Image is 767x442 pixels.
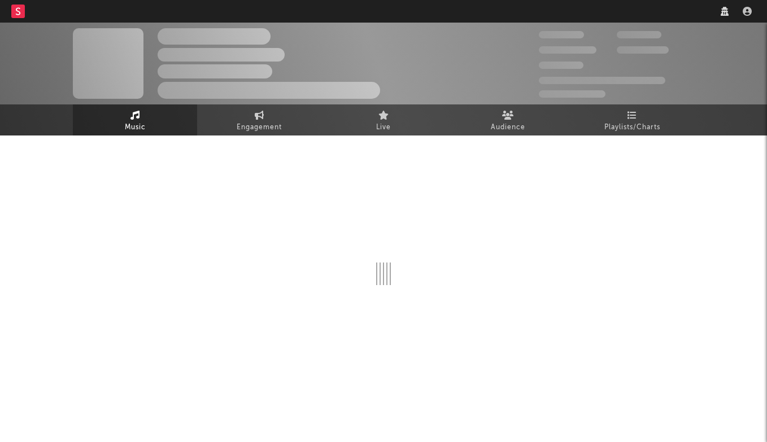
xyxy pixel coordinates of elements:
a: Engagement [197,104,321,135]
a: Playlists/Charts [570,104,694,135]
a: Audience [446,104,570,135]
span: Live [376,121,391,134]
span: Music [125,121,146,134]
span: 50,000,000 Monthly Listeners [539,77,665,84]
a: Music [73,104,197,135]
span: Jump Score: 85.0 [539,90,605,98]
span: 100,000 [539,62,583,69]
span: Engagement [237,121,282,134]
span: 100,000 [617,31,661,38]
span: 1,000,000 [617,46,669,54]
span: 50,000,000 [539,46,596,54]
span: 300,000 [539,31,584,38]
span: Playlists/Charts [604,121,660,134]
span: Audience [491,121,525,134]
a: Live [321,104,446,135]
